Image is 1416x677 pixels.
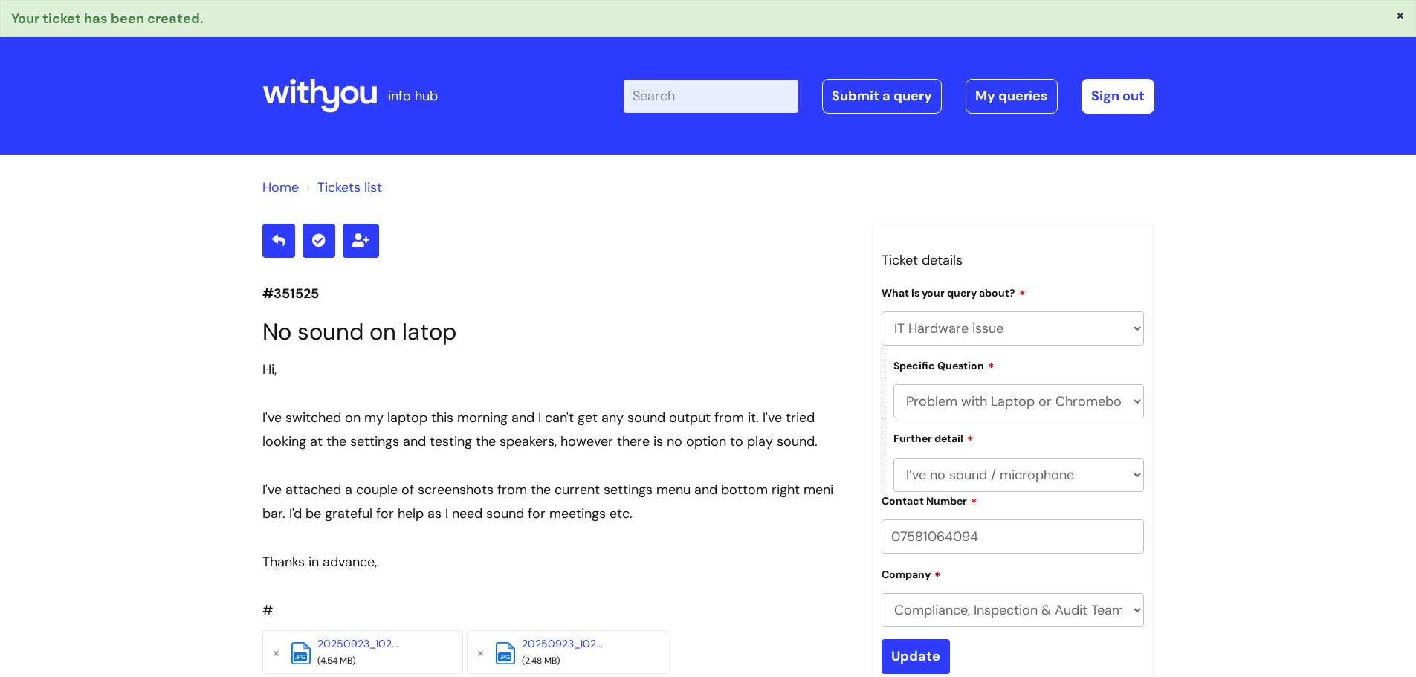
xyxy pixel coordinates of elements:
[294,652,308,661] span: jpg
[262,357,850,622] div: #
[262,406,850,454] div: I've switched on my laptop this morning and I can't get any sound output from it. I've tried look...
[317,653,436,670] div: (4.54 MB)
[624,79,1154,113] div: | -
[262,357,850,381] div: Hi,
[303,175,382,199] li: Tickets list
[882,639,950,673] input: Update
[317,178,382,196] a: Tickets list
[624,80,798,112] input: Search
[882,493,977,508] label: Contact Number
[522,653,641,670] div: (2.48 MB)
[262,550,850,574] div: Thanks in advance,
[882,566,941,581] label: Company
[893,357,995,372] label: Specific Question
[522,637,603,650] a: 20250923_102...
[498,652,512,661] span: jpg
[882,285,1026,299] label: What is your query about?
[262,178,299,196] a: Home
[893,430,974,445] label: Further detail
[262,282,850,305] p: #351525
[882,248,1145,272] h3: Ticket details
[966,79,1058,113] a: My queries
[1082,79,1154,113] a: Sign out
[822,79,942,113] a: Submit a query
[1396,8,1405,22] button: ×
[317,637,398,650] a: 20250923_102...
[262,318,850,346] h1: No sound on latop
[388,84,438,108] p: info hub
[262,478,850,526] div: I've attached a couple of screenshots from the current settings menu and bottom right meni bar. I...
[262,175,299,199] li: Solution home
